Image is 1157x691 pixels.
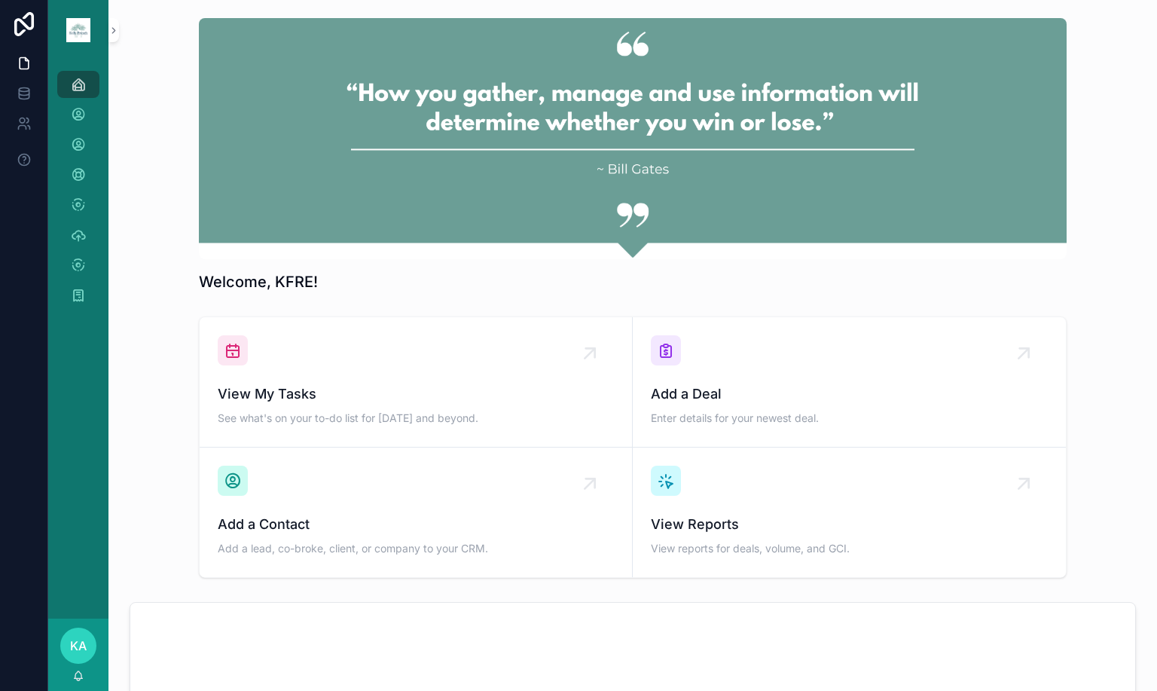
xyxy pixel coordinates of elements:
[199,271,318,292] h1: Welcome, KFRE!
[48,60,108,329] div: scrollable content
[200,448,633,577] a: Add a ContactAdd a lead, co-broke, client, or company to your CRM.
[633,448,1066,577] a: View ReportsView reports for deals, volume, and GCI.
[651,514,1048,535] span: View Reports
[200,317,633,448] a: View My TasksSee what's on your to-do list for [DATE] and beyond.
[218,541,614,556] span: Add a lead, co-broke, client, or company to your CRM.
[651,384,1048,405] span: Add a Deal
[218,514,614,535] span: Add a Contact
[651,411,1048,426] span: Enter details for your newest deal.
[651,541,1048,556] span: View reports for deals, volume, and GCI.
[633,317,1066,448] a: Add a DealEnter details for your newest deal.
[66,18,90,42] img: App logo
[218,411,614,426] span: See what's on your to-do list for [DATE] and beyond.
[70,637,87,655] span: KA
[218,384,614,405] span: View My Tasks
